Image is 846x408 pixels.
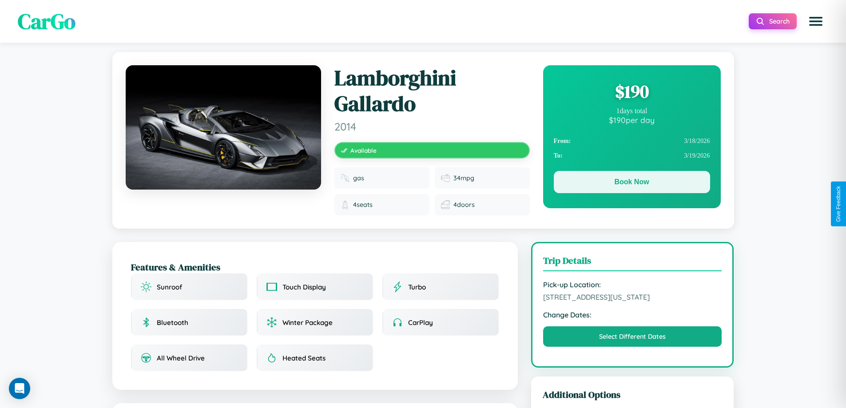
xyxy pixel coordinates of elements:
span: Sunroof [157,283,182,291]
span: Available [350,147,377,154]
span: 2014 [334,120,530,133]
h3: Trip Details [543,254,722,271]
h2: Features & Amenities [131,261,499,273]
span: CarPlay [408,318,433,327]
span: All Wheel Drive [157,354,205,362]
div: $ 190 per day [554,115,710,125]
h3: Additional Options [543,388,723,401]
span: Heated Seats [282,354,326,362]
span: CarGo [18,7,75,36]
strong: Change Dates: [543,310,722,319]
strong: Pick-up Location: [543,280,722,289]
div: Give Feedback [835,186,842,222]
button: Book Now [554,171,710,193]
span: Winter Package [282,318,333,327]
img: Doors [441,200,450,209]
span: gas [353,174,364,182]
span: 4 seats [353,201,373,209]
span: Turbo [408,283,426,291]
span: Touch Display [282,283,326,291]
h1: Lamborghini Gallardo [334,65,530,116]
button: Select Different Dates [543,326,722,347]
div: 3 / 18 / 2026 [554,134,710,148]
img: Seats [341,200,350,209]
div: $ 190 [554,79,710,103]
img: Fuel efficiency [441,174,450,182]
img: Lamborghini Gallardo 2014 [126,65,321,190]
strong: From: [554,137,571,145]
img: Fuel type [341,174,350,182]
span: Search [769,17,790,25]
span: 4 doors [453,201,475,209]
button: Open menu [803,9,828,34]
div: 1 days total [554,107,710,115]
div: Open Intercom Messenger [9,378,30,399]
button: Search [749,13,797,29]
strong: To: [554,152,563,159]
div: 3 / 19 / 2026 [554,148,710,163]
span: Bluetooth [157,318,188,327]
span: 34 mpg [453,174,474,182]
span: [STREET_ADDRESS][US_STATE] [543,293,722,301]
